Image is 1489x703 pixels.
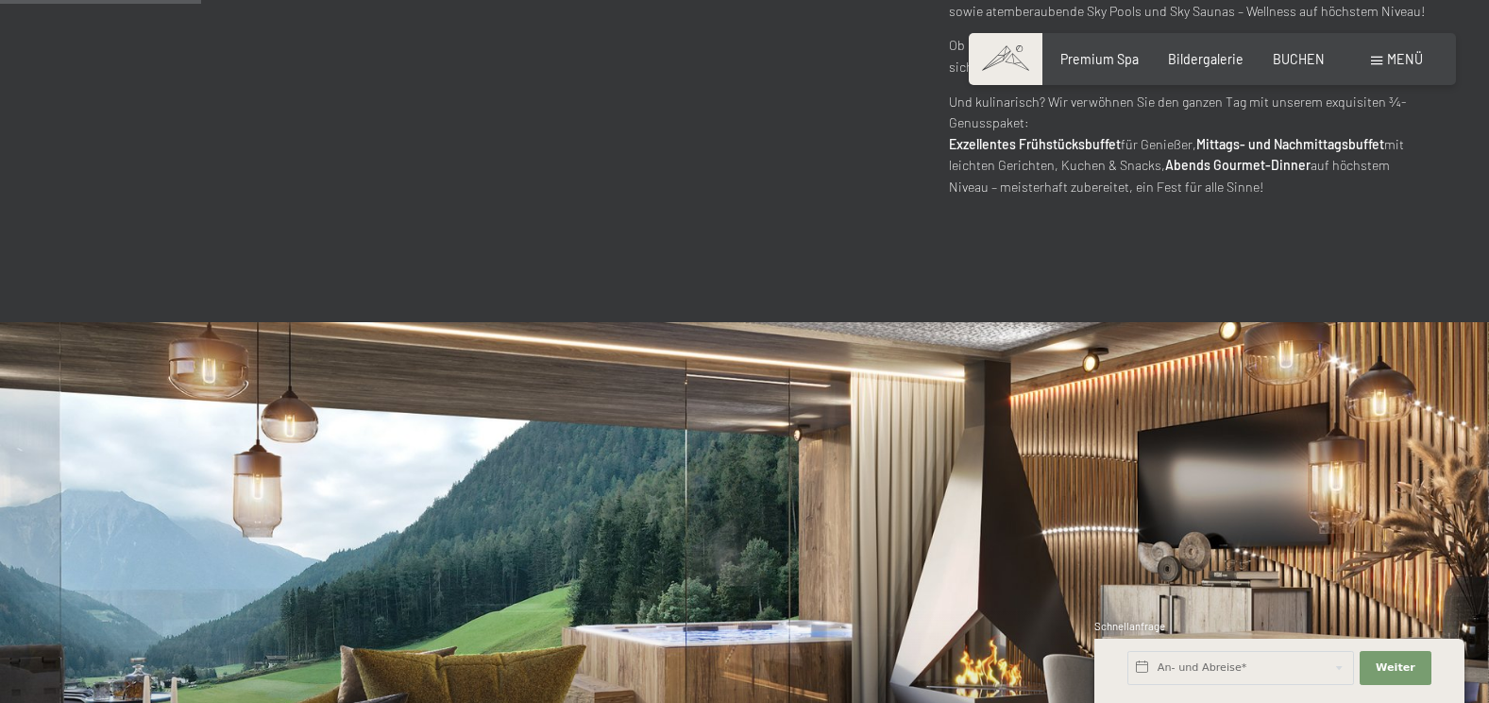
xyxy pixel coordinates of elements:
strong: Exzellentes Frühstücksbuffet [949,136,1121,152]
a: Bildergalerie [1168,51,1244,67]
span: Menü [1387,51,1423,67]
p: Ob romantischer Winterurlaub oder sonniger Sommertraum – bei uns verbinden sich Sicherheit, Komfo... [949,35,1426,77]
strong: Abends Gourmet-Dinner [1165,157,1311,173]
span: Schnellanfrage [1094,620,1165,632]
a: BUCHEN [1273,51,1325,67]
p: Und kulinarisch? Wir verwöhnen Sie den ganzen Tag mit unserem exquisiten ¾-Genusspaket: für Genie... [949,92,1426,198]
button: Weiter [1360,651,1431,685]
a: Premium Spa [1060,51,1139,67]
span: Weiter [1376,660,1415,676]
strong: Mittags- und Nachmittagsbuffet [1196,136,1384,152]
